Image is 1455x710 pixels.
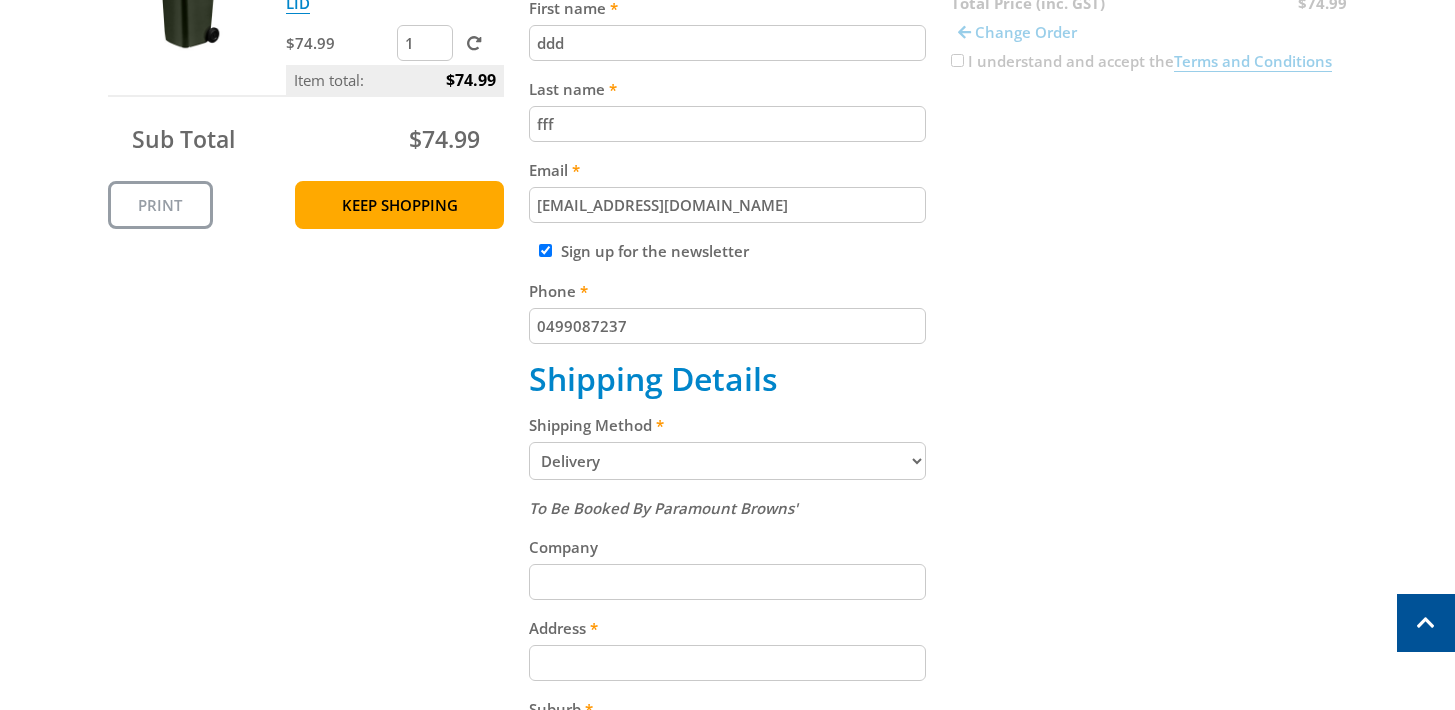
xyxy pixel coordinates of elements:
[529,645,926,681] input: Please enter your address.
[529,187,926,223] input: Please enter your email address.
[529,616,926,640] label: Address
[561,241,749,261] label: Sign up for the newsletter
[446,65,496,95] span: $74.99
[529,279,926,303] label: Phone
[132,123,235,155] span: Sub Total
[529,25,926,61] input: Please enter your first name.
[529,77,926,101] label: Last name
[529,106,926,142] input: Please enter your last name.
[529,360,926,398] h2: Shipping Details
[529,498,798,518] em: To Be Booked By Paramount Browns'
[108,181,213,229] a: Print
[529,535,926,559] label: Company
[529,413,926,437] label: Shipping Method
[529,158,926,182] label: Email
[409,123,480,155] span: $74.99
[286,31,393,55] p: $74.99
[295,181,504,229] a: Keep Shopping
[529,442,926,480] select: Please select a shipping method.
[286,65,504,95] p: Item total:
[529,308,926,344] input: Please enter your telephone number.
